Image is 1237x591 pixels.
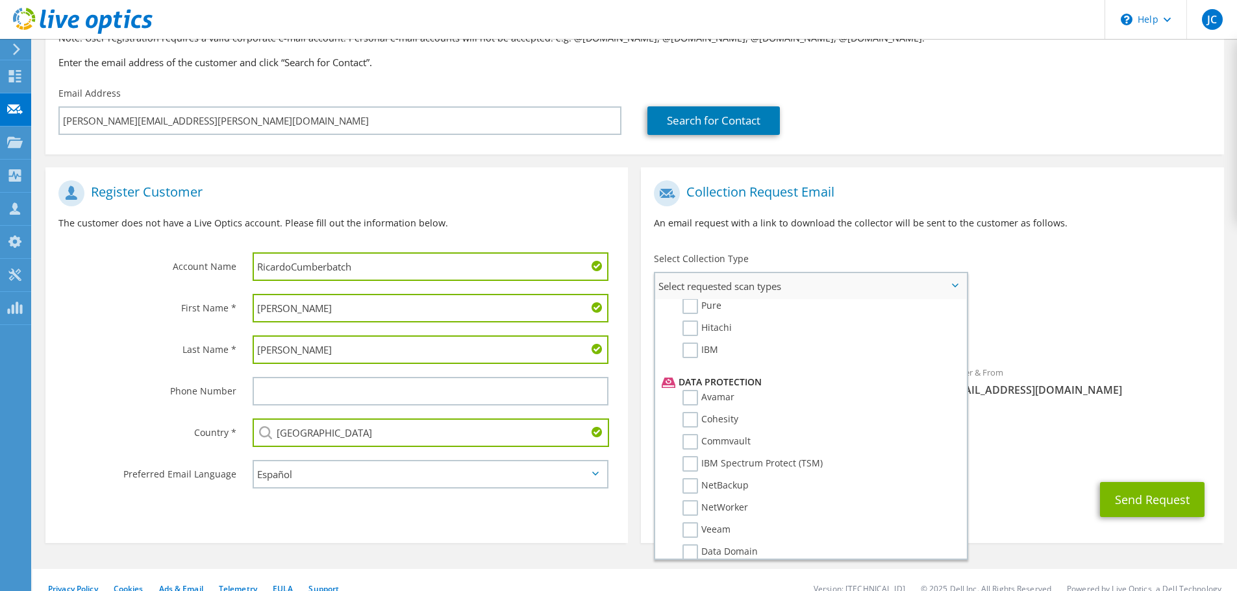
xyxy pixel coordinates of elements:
label: Hitachi [682,320,732,336]
div: To [641,359,932,418]
span: [EMAIL_ADDRESS][DOMAIN_NAME] [945,383,1211,397]
div: CC & Reply To [641,424,1223,469]
button: Send Request [1100,482,1205,517]
label: Preferred Email Language [58,460,236,481]
span: Select requested scan types [655,273,966,299]
p: An email request with a link to download the collector will be sent to the customer as follows. [654,216,1210,230]
label: Avamar [682,390,734,405]
p: The customer does not have a Live Optics account. Please fill out the information below. [58,216,615,230]
div: Sender & From [932,359,1224,404]
label: Phone Number [58,377,236,398]
label: Select Collection Type [654,252,749,265]
label: Cohesity [682,412,738,428]
span: JC [1202,9,1223,30]
label: Email Address [58,87,121,100]
h1: Collection Request Email [654,180,1204,206]
svg: \n [1121,14,1132,25]
li: Data Protection [658,374,960,390]
label: Last Name * [58,335,236,356]
label: Veeam [682,522,731,538]
label: IBM Spectrum Protect (TSM) [682,456,823,472]
label: NetBackup [682,478,749,494]
label: First Name * [58,294,236,315]
label: IBM [682,343,718,358]
label: Pure [682,298,721,314]
div: Requested Collections [641,304,1223,352]
label: NetWorker [682,500,748,516]
h1: Register Customer [58,180,608,206]
label: Country * [58,418,236,439]
label: Data Domain [682,544,758,560]
a: Search for Contact [647,106,780,135]
label: Commvault [682,434,751,450]
h3: Enter the email address of the customer and click “Search for Contact”. [58,55,1211,69]
label: Account Name [58,252,236,273]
